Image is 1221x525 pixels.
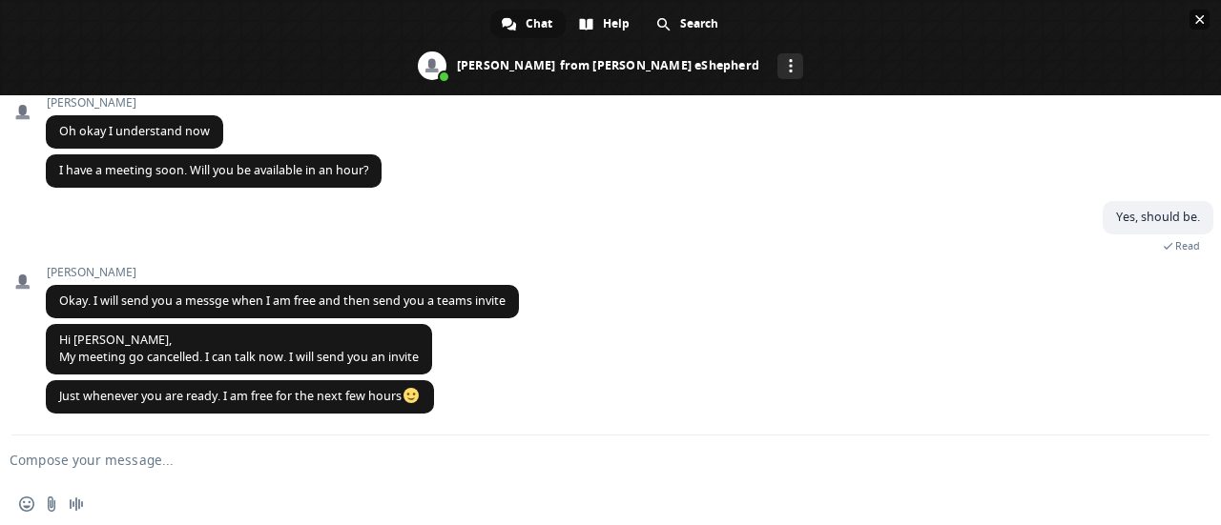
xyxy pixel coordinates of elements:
span: Yes, should be. [1116,209,1200,225]
div: Help [568,10,643,38]
span: [PERSON_NAME] [46,96,223,110]
span: Just whenever you are ready. I am free for the next few hours [59,388,421,404]
span: Okay. I will send you a messge when I am free and then send you a teams invite [59,293,506,309]
span: Insert an emoji [19,496,34,512]
span: Send a file [44,496,59,512]
span: Oh okay I understand now [59,123,210,139]
div: More channels [777,53,803,79]
textarea: Compose your message... [10,452,1150,469]
span: Chat [526,10,552,38]
div: Search [645,10,732,38]
span: I have a meeting soon. Will you be available in an hour? [59,162,368,178]
span: Close chat [1190,10,1210,30]
span: Read [1175,239,1200,252]
span: Hi [PERSON_NAME], My meeting go cancelled. I can talk now. I will send you an invite [59,332,419,365]
span: Audio message [69,496,84,512]
div: Chat [490,10,566,38]
span: Help [603,10,630,38]
span: [PERSON_NAME] [46,266,519,279]
span: Search [680,10,718,38]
